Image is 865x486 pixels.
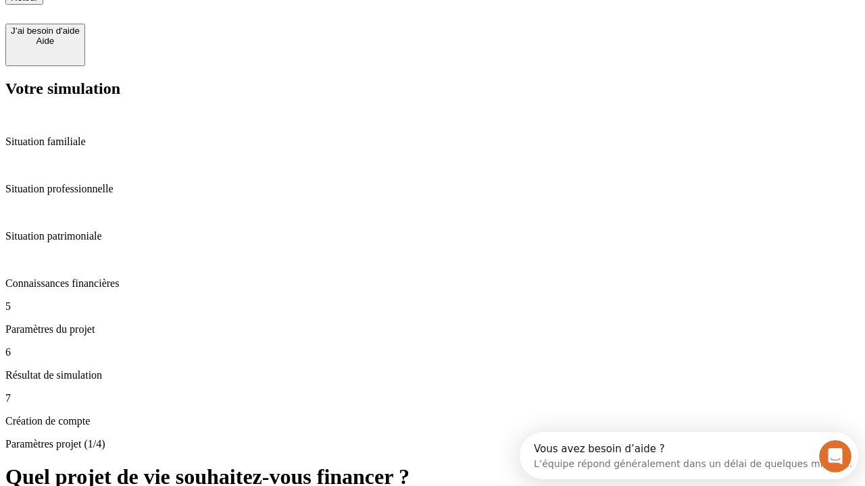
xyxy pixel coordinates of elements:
[5,392,860,404] p: 7
[5,300,860,313] p: 5
[5,80,860,98] h2: Votre simulation
[5,438,860,450] p: Paramètres projet (1/4)
[5,183,860,195] p: Situation professionnelle
[5,277,860,290] p: Connaissances financières
[5,323,860,335] p: Paramètres du projet
[11,36,80,46] div: Aide
[11,26,80,36] div: J’ai besoin d'aide
[520,432,858,479] iframe: Intercom live chat discovery launcher
[14,22,332,36] div: L’équipe répond généralement dans un délai de quelques minutes.
[819,440,851,473] iframe: Intercom live chat
[5,136,860,148] p: Situation familiale
[14,11,332,22] div: Vous avez besoin d’aide ?
[5,5,372,43] div: Ouvrir le Messenger Intercom
[5,24,85,66] button: J’ai besoin d'aideAide
[5,415,860,427] p: Création de compte
[5,369,860,381] p: Résultat de simulation
[5,230,860,242] p: Situation patrimoniale
[5,346,860,358] p: 6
